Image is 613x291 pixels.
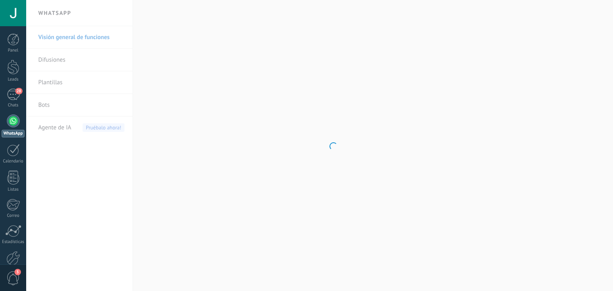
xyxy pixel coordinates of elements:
div: Listas [2,187,25,192]
div: Chats [2,103,25,108]
div: Leads [2,77,25,82]
div: Correo [2,213,25,218]
div: WhatsApp [2,130,25,137]
div: Panel [2,48,25,53]
div: Calendario [2,159,25,164]
div: Estadísticas [2,239,25,245]
span: 28 [15,88,22,94]
span: 3 [14,269,21,275]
